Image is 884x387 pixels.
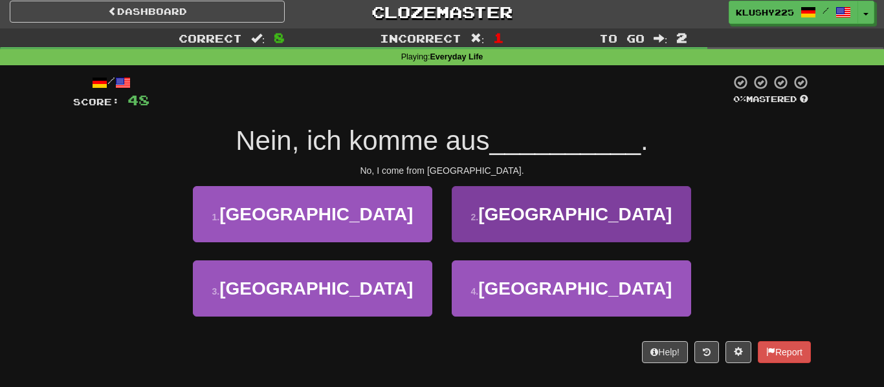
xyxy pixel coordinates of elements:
small: 4 . [471,286,479,297]
span: / [823,6,829,15]
div: No, I come from [GEOGRAPHIC_DATA]. [73,164,811,177]
span: [GEOGRAPHIC_DATA] [478,204,672,224]
span: klushy225 [736,6,794,18]
span: Correct [179,32,242,45]
span: Nein, ich komme aus [236,125,489,156]
small: 1 . [212,212,220,222]
button: 1.[GEOGRAPHIC_DATA] [193,186,432,242]
span: 0 % [733,94,746,104]
button: Help! [642,341,688,363]
span: 2 [676,30,687,45]
div: Mastered [731,94,811,105]
span: [GEOGRAPHIC_DATA] [219,278,413,298]
button: 4.[GEOGRAPHIC_DATA] [452,260,691,317]
span: Score: [73,96,120,107]
span: __________ [489,125,641,156]
small: 2 . [471,212,479,222]
button: Report [758,341,811,363]
span: Incorrect [380,32,461,45]
span: . [641,125,648,156]
strong: Everyday Life [430,52,483,61]
button: Round history (alt+y) [694,341,719,363]
button: 2.[GEOGRAPHIC_DATA] [452,186,691,242]
a: Dashboard [10,1,285,23]
span: : [470,33,485,44]
span: : [251,33,265,44]
a: klushy225 / [729,1,858,24]
span: : [654,33,668,44]
span: [GEOGRAPHIC_DATA] [478,278,672,298]
span: 48 [127,92,149,108]
small: 3 . [212,286,220,297]
span: To go [599,32,645,45]
button: 3.[GEOGRAPHIC_DATA] [193,260,432,317]
a: Clozemaster [304,1,579,23]
div: / [73,74,149,90]
span: 8 [274,30,285,45]
span: 1 [493,30,504,45]
span: [GEOGRAPHIC_DATA] [219,204,413,224]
